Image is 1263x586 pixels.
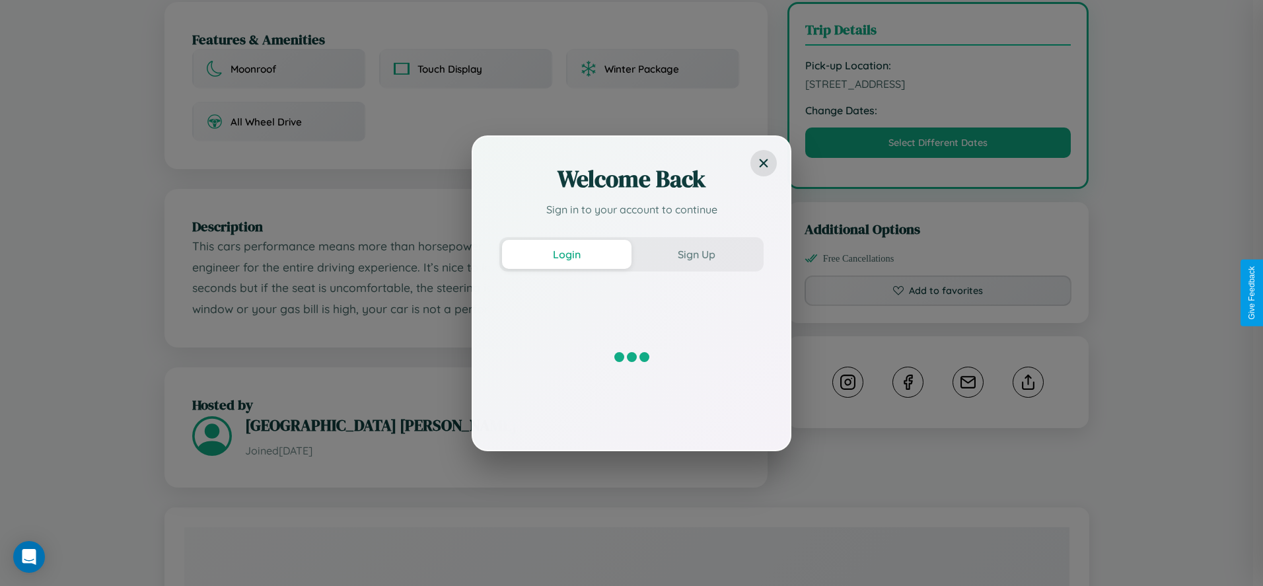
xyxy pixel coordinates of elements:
button: Login [502,240,631,269]
p: Sign in to your account to continue [499,201,764,217]
div: Give Feedback [1247,266,1256,320]
h2: Welcome Back [499,163,764,195]
div: Open Intercom Messenger [13,541,45,573]
button: Sign Up [631,240,761,269]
